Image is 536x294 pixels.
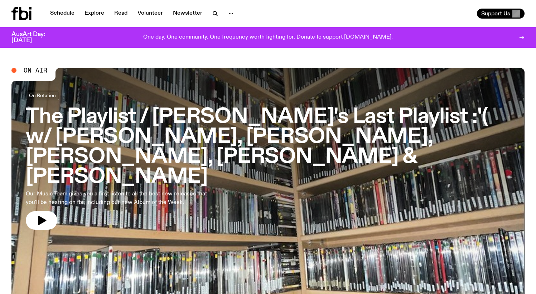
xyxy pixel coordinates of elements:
span: Support Us [481,10,510,17]
a: Explore [80,9,108,19]
h3: The Playlist / [PERSON_NAME]'s Last Playlist :'( w/ [PERSON_NAME], [PERSON_NAME], [PERSON_NAME], ... [26,107,510,187]
a: On Rotation [26,91,59,100]
button: Support Us [477,9,525,19]
a: The Playlist / [PERSON_NAME]'s Last Playlist :'( w/ [PERSON_NAME], [PERSON_NAME], [PERSON_NAME], ... [26,91,510,230]
p: Our Music Team gives you a first listen to all the best new releases that you'll be hearing on fb... [26,190,209,207]
h3: AusArt Day: [DATE] [11,31,57,44]
a: Volunteer [133,9,167,19]
span: On Air [24,67,47,74]
a: Schedule [46,9,79,19]
a: Read [110,9,132,19]
p: One day. One community. One frequency worth fighting for. Donate to support [DOMAIN_NAME]. [143,34,393,41]
span: On Rotation [29,93,56,98]
a: Newsletter [169,9,207,19]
